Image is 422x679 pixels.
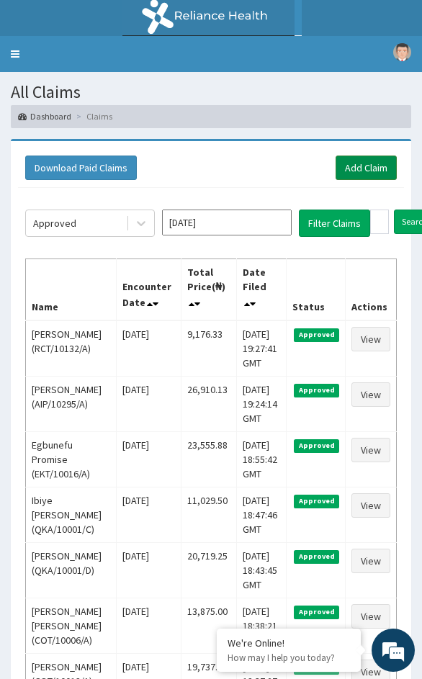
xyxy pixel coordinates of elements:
[181,320,236,377] td: 9,176.33
[287,258,346,320] th: Status
[351,604,390,629] a: View
[11,83,411,102] h1: All Claims
[26,376,117,431] td: [PERSON_NAME] (AIP/10295/A)
[117,258,181,320] th: Encounter Date
[370,210,389,234] input: Search by HMO ID
[117,376,181,431] td: [DATE]
[75,81,242,99] div: Chat with us now
[228,637,350,649] div: We're Online!
[33,216,76,230] div: Approved
[294,550,339,563] span: Approved
[26,320,117,377] td: [PERSON_NAME] (RCT/10132/A)
[236,376,287,431] td: [DATE] 19:24:14 GMT
[26,431,117,487] td: Egbunefu Promise (EKT/10016/A)
[181,258,236,320] th: Total Price(₦)
[26,258,117,320] th: Name
[181,598,236,653] td: 13,875.00
[236,258,287,320] th: Date Filed
[294,439,339,452] span: Approved
[117,542,181,598] td: [DATE]
[336,156,397,180] a: Add Claim
[294,328,339,341] span: Approved
[351,493,390,518] a: View
[117,487,181,542] td: [DATE]
[181,376,236,431] td: 26,910.13
[236,431,287,487] td: [DATE] 18:55:42 GMT
[117,320,181,377] td: [DATE]
[7,393,274,444] textarea: Type your message and hit 'Enter'
[236,542,287,598] td: [DATE] 18:43:45 GMT
[162,210,292,235] input: Select Month and Year
[236,320,287,377] td: [DATE] 19:27:41 GMT
[228,652,350,664] p: How may I help you today?
[84,181,199,327] span: We're online!
[117,598,181,653] td: [DATE]
[294,384,339,397] span: Approved
[18,110,71,122] a: Dashboard
[294,606,339,619] span: Approved
[351,549,390,573] a: View
[393,43,411,61] img: User Image
[117,431,181,487] td: [DATE]
[299,210,370,237] button: Filter Claims
[351,438,390,462] a: View
[181,431,236,487] td: 23,555.88
[236,598,287,653] td: [DATE] 18:38:21 GMT
[73,110,112,122] li: Claims
[236,7,271,42] div: Minimize live chat window
[26,542,117,598] td: [PERSON_NAME] (QKA/10001/D)
[181,487,236,542] td: 11,029.50
[294,495,339,508] span: Approved
[181,542,236,598] td: 20,719.25
[351,327,390,351] a: View
[236,487,287,542] td: [DATE] 18:47:46 GMT
[351,382,390,407] a: View
[26,487,117,542] td: Ibiye [PERSON_NAME] (QKA/10001/C)
[27,72,58,108] img: d_794563401_company_1708531726252_794563401
[345,258,396,320] th: Actions
[25,156,137,180] button: Download Paid Claims
[26,598,117,653] td: [PERSON_NAME] [PERSON_NAME] (COT/10006/A)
